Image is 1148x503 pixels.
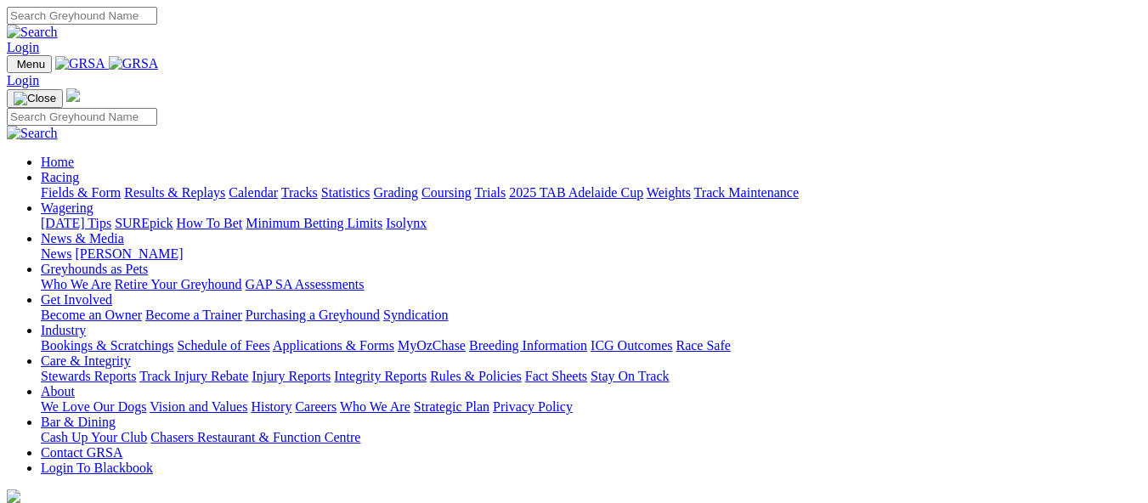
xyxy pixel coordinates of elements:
[41,323,86,337] a: Industry
[281,185,318,200] a: Tracks
[41,277,1141,292] div: Greyhounds as Pets
[7,89,63,108] button: Toggle navigation
[7,489,20,503] img: logo-grsa-white.png
[41,231,124,246] a: News & Media
[509,185,643,200] a: 2025 TAB Adelaide Cup
[150,430,360,444] a: Chasers Restaurant & Function Centre
[41,399,146,414] a: We Love Our Dogs
[75,246,183,261] a: [PERSON_NAME]
[647,185,691,200] a: Weights
[41,277,111,291] a: Who We Are
[41,369,136,383] a: Stewards Reports
[7,108,157,126] input: Search
[334,369,427,383] a: Integrity Reports
[41,430,1141,445] div: Bar & Dining
[676,338,730,353] a: Race Safe
[41,369,1141,384] div: Care & Integrity
[41,201,93,215] a: Wagering
[41,430,147,444] a: Cash Up Your Club
[430,369,522,383] a: Rules & Policies
[41,399,1141,415] div: About
[41,155,74,169] a: Home
[469,338,587,353] a: Breeding Information
[41,353,131,368] a: Care & Integrity
[41,185,1141,201] div: Racing
[7,55,52,73] button: Toggle navigation
[145,308,242,322] a: Become a Trainer
[115,216,172,230] a: SUREpick
[7,7,157,25] input: Search
[41,461,153,475] a: Login To Blackbook
[295,399,336,414] a: Careers
[41,246,1141,262] div: News & Media
[41,415,116,429] a: Bar & Dining
[41,384,75,398] a: About
[525,369,587,383] a: Fact Sheets
[41,170,79,184] a: Racing
[398,338,466,353] a: MyOzChase
[386,216,427,230] a: Isolynx
[374,185,418,200] a: Grading
[340,399,410,414] a: Who We Are
[41,338,1141,353] div: Industry
[383,308,448,322] a: Syndication
[321,185,370,200] a: Statistics
[7,25,58,40] img: Search
[252,369,331,383] a: Injury Reports
[229,185,278,200] a: Calendar
[55,56,105,71] img: GRSA
[246,308,380,322] a: Purchasing a Greyhound
[41,308,1141,323] div: Get Involved
[115,277,242,291] a: Retire Your Greyhound
[7,40,39,54] a: Login
[109,56,159,71] img: GRSA
[41,308,142,322] a: Become an Owner
[41,445,122,460] a: Contact GRSA
[150,399,247,414] a: Vision and Values
[421,185,472,200] a: Coursing
[66,88,80,102] img: logo-grsa-white.png
[139,369,248,383] a: Track Injury Rebate
[414,399,489,414] a: Strategic Plan
[474,185,506,200] a: Trials
[177,338,269,353] a: Schedule of Fees
[124,185,225,200] a: Results & Replays
[14,92,56,105] img: Close
[246,216,382,230] a: Minimum Betting Limits
[41,216,1141,231] div: Wagering
[7,126,58,141] img: Search
[493,399,573,414] a: Privacy Policy
[246,277,365,291] a: GAP SA Assessments
[273,338,394,353] a: Applications & Forms
[41,246,71,261] a: News
[7,73,39,88] a: Login
[591,338,672,353] a: ICG Outcomes
[41,338,173,353] a: Bookings & Scratchings
[41,262,148,276] a: Greyhounds as Pets
[41,185,121,200] a: Fields & Form
[591,369,669,383] a: Stay On Track
[41,216,111,230] a: [DATE] Tips
[17,58,45,71] span: Menu
[177,216,243,230] a: How To Bet
[251,399,291,414] a: History
[694,185,799,200] a: Track Maintenance
[41,292,112,307] a: Get Involved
